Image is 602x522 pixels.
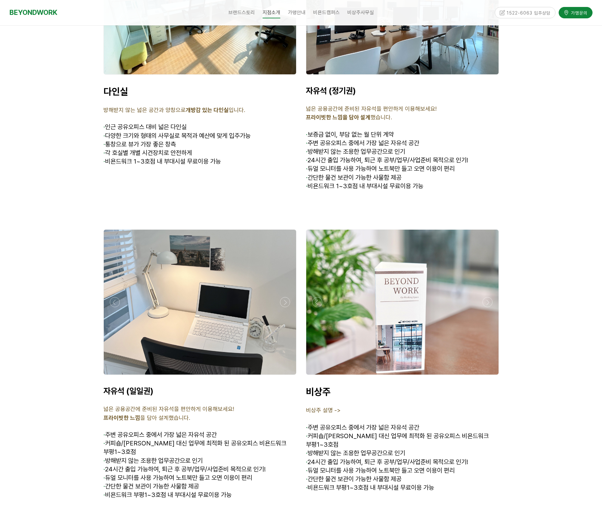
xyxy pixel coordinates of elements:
[306,458,468,466] span: 24시간 출입 가능하여, 퇴근 후 공부/업무/사업준비 목적으로 인기!
[103,158,221,165] span: 비욘드워크 1~3호점 내 부대시설 무료이용 가능
[103,149,192,157] span: 각 호실별 개별 시건장치로 안전하게
[284,5,309,21] a: 가맹안내
[105,123,187,131] span: 인근 공유오피스 대비 넓은 다인실
[103,414,190,421] span: 을 담아 설계했습니다.
[306,182,307,190] strong: ·
[103,132,251,140] span: 다양한 크기와 형태의 사무실로 목적과 예산에 맞게 입주가능
[103,439,105,447] strong: ·
[103,140,176,148] span: 통창으로 뷰가 가장 좋은 창측
[103,123,105,131] span: ·
[306,165,307,172] strong: ·
[306,105,437,112] span: 넓은 공용공간에 준비된 자유석을 편안하게 이용해보세요!
[306,148,405,155] span: 방해받지 않는 조용한 업무공간으로 인기
[306,475,401,483] span: 간단한 물건 보관이 가능한 사물함 제공
[103,491,232,499] span: 비욘드워크 부평1~3호점 내 부대시설 무료이용 가능
[313,9,340,16] span: 비욘드캠퍼스
[306,174,401,181] span: 간단한 물건 보관이 가능한 사물함 제공
[103,140,105,148] strong: ·
[103,457,105,464] strong: ·
[307,424,419,431] span: 주변 공유오피스 중에서 가장 넓은 자유석 공간
[103,474,105,482] strong: ·
[103,457,203,464] span: 방해받지 않는 조용한 업무공간으로 인기
[306,458,307,466] strong: ·
[306,424,307,431] span: ·
[306,441,338,448] span: 부평1~3호점
[306,449,405,457] span: 방해받지 않는 조용한 업무공간으로 인기
[103,474,252,482] span: 듀얼 모니터를 사용 가능하여 노트북만 들고 오면 이용이 편리
[306,139,307,147] strong: ·
[306,148,307,155] strong: ·
[103,431,105,438] span: ·
[259,5,284,21] a: 지점소개
[307,131,394,138] span: 보증금 없이, 부담 없는 월 단위 계약
[306,432,489,440] span: 커피숍/[PERSON_NAME] 대신 업무에 최적화 된 공유오피스 비욘드워크
[306,86,356,96] span: 자유석 (정기권)
[347,9,374,16] span: 비상주사무실
[103,482,105,490] strong: ·
[306,174,307,181] strong: ·
[306,386,331,397] span: 비상주
[103,439,286,447] span: 커피숍/[PERSON_NAME] 대신 업무에 최적화 된 공유오피스 비욘드워크
[103,482,199,490] span: 간단한 물건 보관이 가능한 사물함 제공
[103,465,266,473] span: 24시간 출입 가능하여, 퇴근 후 공부/업무/사업준비 목적으로 인기!
[306,432,307,440] strong: ·
[103,158,105,165] strong: ·
[306,156,468,164] span: 24시간 출입 가능하여, 퇴근 후 공부/업무/사업준비 목적으로 인기!
[306,182,423,190] span: 비욘드워크 1~3호점 내 부대시설 무료이용 가능
[288,9,306,16] span: 가맹안내
[228,9,255,16] span: 브랜드스토리
[103,491,105,499] strong: ·
[309,5,344,21] a: 비욘드캠퍼스
[306,449,307,457] strong: ·
[306,139,419,147] span: 주변 공유오피스 중에서 가장 넓은 자유석 공간
[306,165,455,172] span: 듀얼 모니터를 사용 가능하여 노트북만 들고 오면 이용이 편리
[186,107,229,113] strong: 개방감 있는 다인실
[103,86,128,97] span: 다인실
[103,132,105,140] strong: ·
[306,484,434,491] span: 비욘드워크 부평1~3호점 내 부대시설 무료이용 가능
[306,114,370,121] strong: 프라이빗한 느낌을 담아 설계
[306,407,341,413] span: 비상주 설명 ->
[306,467,307,474] strong: ·
[9,7,57,18] a: BEYONDWORK
[103,465,105,473] strong: ·
[103,448,136,456] span: 부평1~3호점
[103,107,245,113] span: 방해받지 않는 넓은 공간과 양창으로 입니다.
[306,114,392,121] span: 했습니다.
[103,406,234,412] span: 넓은 공용공간에 준비된 자유석을 편안하게 이용해보세요!
[306,156,307,164] strong: ·
[103,149,105,157] strong: ·
[103,386,153,396] span: 자유석 (일일권)
[306,484,307,491] strong: ·
[225,5,259,21] a: 브랜드스토리
[569,9,587,16] span: 가맹문의
[263,7,280,18] span: 지점소개
[559,7,593,18] a: 가맹문의
[103,414,140,421] strong: 프라이빗한 느낌
[306,131,307,138] span: ·
[105,431,217,438] span: 주변 공유오피스 중에서 가장 넓은 자유석 공간
[344,5,378,21] a: 비상주사무실
[306,467,455,474] span: 듀얼 모니터를 사용 가능하여 노트북만 들고 오면 이용이 편리
[306,475,307,483] strong: ·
